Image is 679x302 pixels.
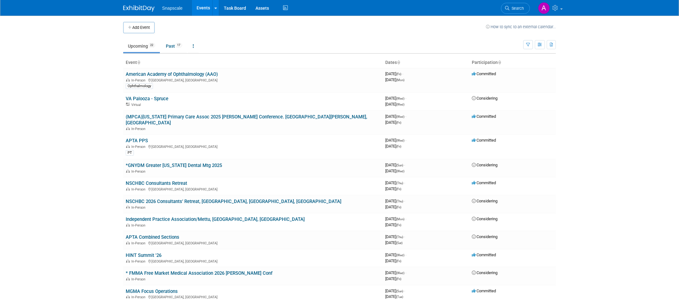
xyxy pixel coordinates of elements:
[396,289,403,293] span: (Sun)
[396,271,404,275] span: (Wed)
[175,43,182,48] span: 17
[396,223,401,227] span: (Fri)
[404,199,405,203] span: -
[126,259,130,263] img: In-Person Event
[396,103,404,106] span: (Wed)
[126,78,130,81] img: In-Person Event
[469,57,556,68] th: Participation
[501,3,530,14] a: Search
[472,71,496,76] span: Committed
[161,40,187,52] a: Past17
[396,187,401,191] span: (Fri)
[126,270,272,276] a: * FMMA Free Market Medical Association 2026 [PERSON_NAME] Conf
[472,270,497,275] span: Considering
[131,295,147,299] span: In-Person
[385,253,406,257] span: [DATE]
[126,295,130,298] img: In-Person Event
[396,145,401,148] span: (Fri)
[472,138,496,143] span: Committed
[396,200,403,203] span: (Thu)
[472,199,497,203] span: Considering
[405,114,406,119] span: -
[396,169,404,173] span: (Wed)
[404,163,405,167] span: -
[385,102,404,107] span: [DATE]
[385,270,406,275] span: [DATE]
[126,169,130,173] img: In-Person Event
[385,222,401,227] span: [DATE]
[396,206,401,209] span: (Fri)
[123,22,155,33] button: Add Event
[137,60,140,65] a: Sort by Event Name
[131,145,147,149] span: In-Person
[126,127,130,130] img: In-Person Event
[126,163,222,168] a: *GNYDM Greater [US_STATE] Dental Mtg 2025
[498,60,501,65] a: Sort by Participation Type
[404,289,405,293] span: -
[131,127,147,131] span: In-Person
[396,78,404,82] span: (Mon)
[126,71,218,77] a: American Academy of Ophthalmology (AAO)
[385,294,403,299] span: [DATE]
[162,6,182,11] span: Snapscale
[131,103,143,107] span: Virtual
[385,114,406,119] span: [DATE]
[385,169,404,173] span: [DATE]
[126,150,134,156] div: PT
[396,241,403,245] span: (Sat)
[385,180,405,185] span: [DATE]
[126,223,130,226] img: In-Person Event
[131,169,147,174] span: In-Person
[402,71,403,76] span: -
[405,96,406,101] span: -
[404,234,405,239] span: -
[131,187,147,191] span: In-Person
[396,259,401,263] span: (Fri)
[126,77,380,82] div: [GEOGRAPHIC_DATA], [GEOGRAPHIC_DATA]
[126,253,161,258] a: HINT Summit '26
[385,289,405,293] span: [DATE]
[126,294,380,299] div: [GEOGRAPHIC_DATA], [GEOGRAPHIC_DATA]
[126,114,367,126] a: (MPCA)[US_STATE] Primary Care Assoc 2025 [PERSON_NAME] Conference. [GEOGRAPHIC_DATA][PERSON_NAME]...
[126,234,179,240] a: APTA Combined Sections
[123,40,160,52] a: Upcoming22
[126,216,305,222] a: Independent Practice Association/Mettu, [GEOGRAPHIC_DATA], [GEOGRAPHIC_DATA]
[126,289,178,294] a: MGMA Focus Operations
[385,276,401,281] span: [DATE]
[396,72,401,76] span: (Fri)
[385,186,401,191] span: [DATE]
[472,114,496,119] span: Committed
[396,295,403,299] span: (Tue)
[385,163,405,167] span: [DATE]
[126,241,130,244] img: In-Person Event
[123,5,155,12] img: ExhibitDay
[126,103,130,106] img: Virtual Event
[131,277,147,281] span: In-Person
[396,235,403,239] span: (Thu)
[385,138,406,143] span: [DATE]
[126,180,187,186] a: NSCHBC Consultants Retreat
[385,240,403,245] span: [DATE]
[396,277,401,281] span: (Fri)
[126,206,130,209] img: In-Person Event
[385,234,405,239] span: [DATE]
[472,289,496,293] span: Committed
[396,97,404,100] span: (Wed)
[472,216,497,221] span: Considering
[123,57,383,68] th: Event
[396,181,403,185] span: (Thu)
[396,217,404,221] span: (Mon)
[126,240,380,245] div: [GEOGRAPHIC_DATA], [GEOGRAPHIC_DATA]
[385,120,401,125] span: [DATE]
[126,144,380,149] div: [GEOGRAPHIC_DATA], [GEOGRAPHIC_DATA]
[131,241,147,245] span: In-Person
[472,234,497,239] span: Considering
[131,206,147,210] span: In-Person
[404,180,405,185] span: -
[396,253,404,257] span: (Wed)
[126,258,380,263] div: [GEOGRAPHIC_DATA], [GEOGRAPHIC_DATA]
[385,258,401,263] span: [DATE]
[148,43,155,48] span: 22
[131,223,147,227] span: In-Person
[126,96,168,102] a: VA Palooza - Spruce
